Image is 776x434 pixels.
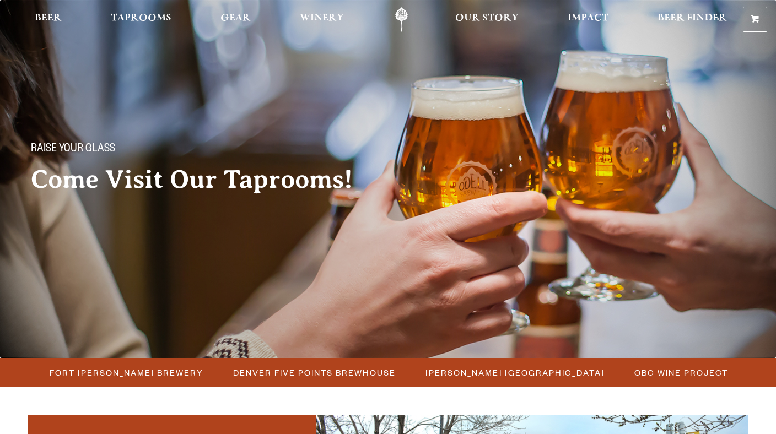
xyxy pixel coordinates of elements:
a: Odell Home [381,7,422,32]
span: Impact [568,14,608,23]
span: Gear [220,14,251,23]
a: Gear [213,7,258,32]
span: Taprooms [111,14,171,23]
a: Beer Finder [650,7,734,32]
a: Our Story [448,7,526,32]
span: Beer [35,14,62,23]
span: Beer Finder [658,14,727,23]
a: Denver Five Points Brewhouse [227,365,401,381]
a: Impact [561,7,616,32]
a: Fort [PERSON_NAME] Brewery [43,365,209,381]
h2: Come Visit Our Taprooms! [31,166,375,193]
span: Denver Five Points Brewhouse [233,365,396,381]
span: Our Story [455,14,519,23]
a: Taprooms [104,7,179,32]
span: Fort [PERSON_NAME] Brewery [50,365,203,381]
a: OBC Wine Project [628,365,734,381]
span: [PERSON_NAME] [GEOGRAPHIC_DATA] [425,365,605,381]
span: Raise your glass [31,143,115,157]
span: Winery [300,14,344,23]
a: Winery [293,7,351,32]
span: OBC Wine Project [634,365,728,381]
a: Beer [28,7,69,32]
a: [PERSON_NAME] [GEOGRAPHIC_DATA] [419,365,610,381]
